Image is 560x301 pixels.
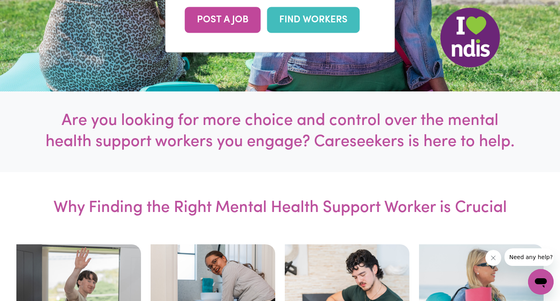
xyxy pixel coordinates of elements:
[267,7,360,33] a: FIND WORKERS
[43,172,517,244] h3: Why Finding the Right Mental Health Support Worker is Crucial
[504,248,554,266] iframe: Message from company
[485,250,501,266] iframe: Close message
[185,7,261,33] a: POST A JOB
[440,8,500,67] img: NDIS Logo
[528,269,554,295] iframe: Button to launch messaging window
[43,111,517,153] h1: Are you looking for more choice and control over the mental health support workers you engage? Ca...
